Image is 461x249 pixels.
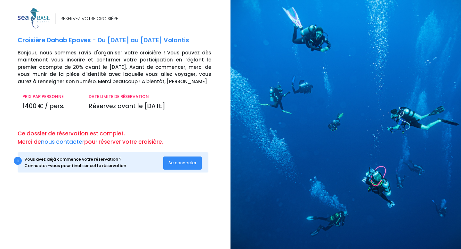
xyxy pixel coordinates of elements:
[89,102,211,111] p: Réservez avant le [DATE]
[22,93,79,100] p: PRIX PAR PERSONNE
[61,15,118,22] div: RÉSERVEZ VOTRE CROISIÈRE
[24,156,164,169] div: Vous avez déjà commencé votre réservation ? Connectez-vous pour finaliser cette réservation.
[163,160,202,165] a: Se connecter
[18,130,226,146] p: Ce dossier de réservation est complet. Merci de pour réserver votre croisière.
[18,49,226,85] p: Bonjour, nous sommes ravis d'organiser votre croisière ! Vous pouvez dès maintenant vous inscrire...
[89,93,211,100] p: DATE LIMITE DE RÉSERVATION
[18,8,50,28] img: logo_color1.png
[22,102,79,111] p: 1400 € / pers.
[41,138,84,146] a: nous contacter
[18,36,226,45] p: Croisière Dahab Epaves - Du [DATE] au [DATE] Volantis
[163,157,202,169] button: Se connecter
[168,160,197,166] span: Se connecter
[14,157,22,165] div: i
